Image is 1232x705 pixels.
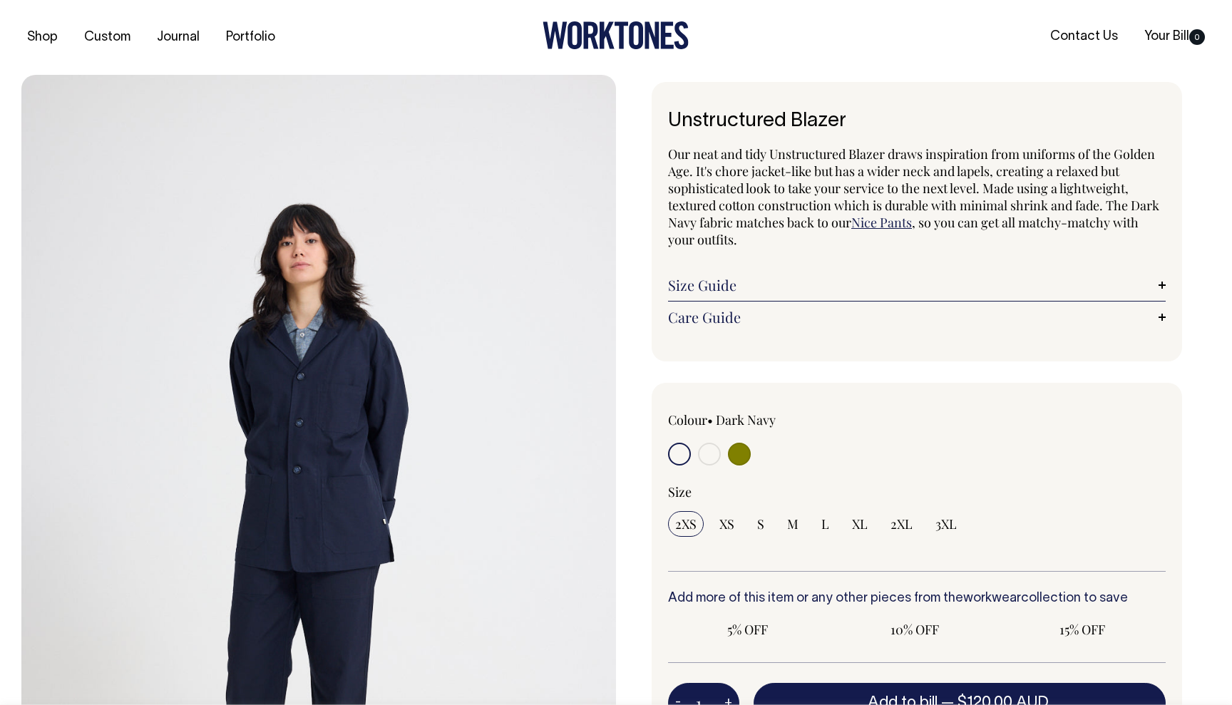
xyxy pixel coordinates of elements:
span: XS [719,515,734,532]
a: Contact Us [1044,25,1124,48]
span: 2XS [675,515,697,532]
h6: Add more of this item or any other pieces from the collection to save [668,592,1166,606]
input: 2XL [883,511,920,537]
input: M [780,511,806,537]
a: Care Guide [668,309,1166,326]
input: 15% OFF [1002,617,1161,642]
a: Size Guide [668,277,1166,294]
span: L [821,515,829,532]
span: 0 [1189,29,1205,45]
div: Colour [668,411,867,428]
h1: Unstructured Blazer [668,110,1166,133]
span: • [707,411,713,428]
input: S [750,511,771,537]
span: 15% OFF [1010,621,1154,638]
span: 3XL [935,515,957,532]
a: Your Bill0 [1139,25,1211,48]
span: 5% OFF [675,621,820,638]
span: M [787,515,799,532]
span: S [757,515,764,532]
input: 2XS [668,511,704,537]
input: XL [845,511,875,537]
a: Portfolio [220,26,281,49]
a: workwear [963,592,1021,604]
input: 10% OFF [836,617,995,642]
input: XS [712,511,741,537]
a: Shop [21,26,63,49]
span: 2XL [890,515,913,532]
a: Journal [151,26,205,49]
div: Size [668,483,1166,500]
input: 3XL [928,511,964,537]
label: Dark Navy [716,411,776,428]
a: Custom [78,26,136,49]
span: Our neat and tidy Unstructured Blazer draws inspiration from uniforms of the Golden Age. It's cho... [668,145,1159,231]
input: 5% OFF [668,617,827,642]
span: XL [852,515,868,532]
span: 10% OFF [843,621,987,638]
a: Nice Pants [851,214,912,231]
span: , so you can get all matchy-matchy with your outfits. [668,214,1139,248]
input: L [814,511,836,537]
